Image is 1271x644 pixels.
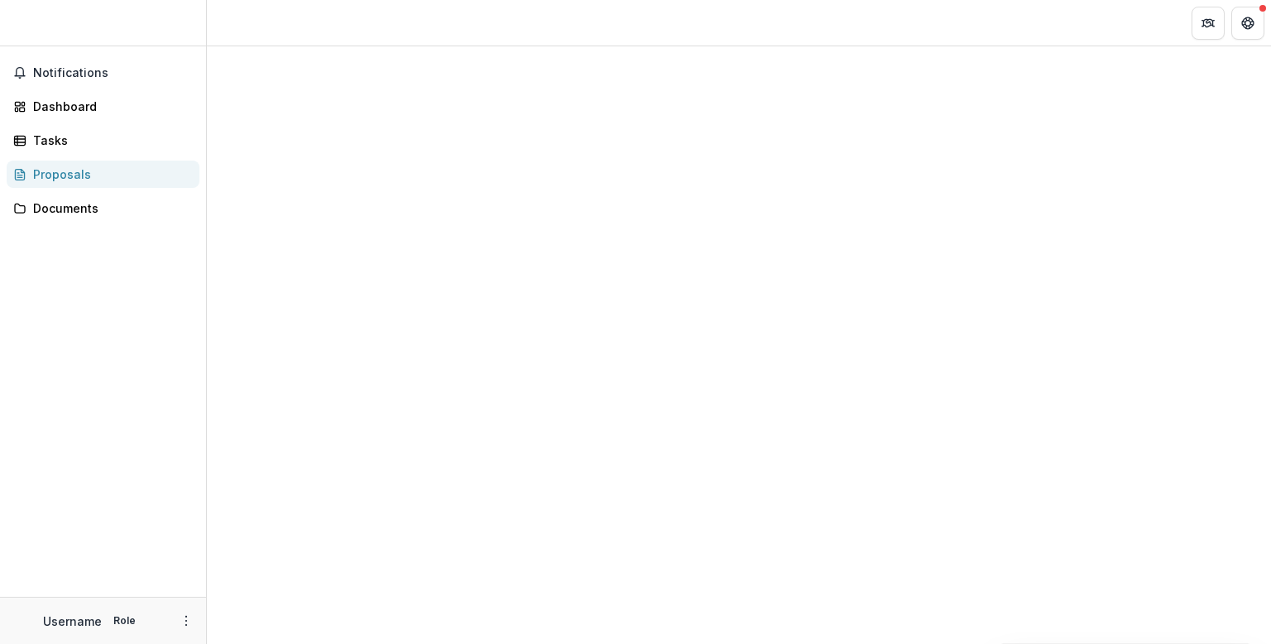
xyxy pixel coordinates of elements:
div: Documents [33,199,186,217]
a: Documents [7,195,199,222]
button: Notifications [7,60,199,86]
div: Dashboard [33,98,186,115]
button: More [176,611,196,631]
a: Tasks [7,127,199,154]
span: Notifications [33,66,193,80]
button: Partners [1192,7,1225,40]
a: Dashboard [7,93,199,120]
p: Username [43,613,102,630]
div: Proposals [33,166,186,183]
p: Role [108,613,141,628]
button: Get Help [1231,7,1264,40]
div: Tasks [33,132,186,149]
a: Proposals [7,161,199,188]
